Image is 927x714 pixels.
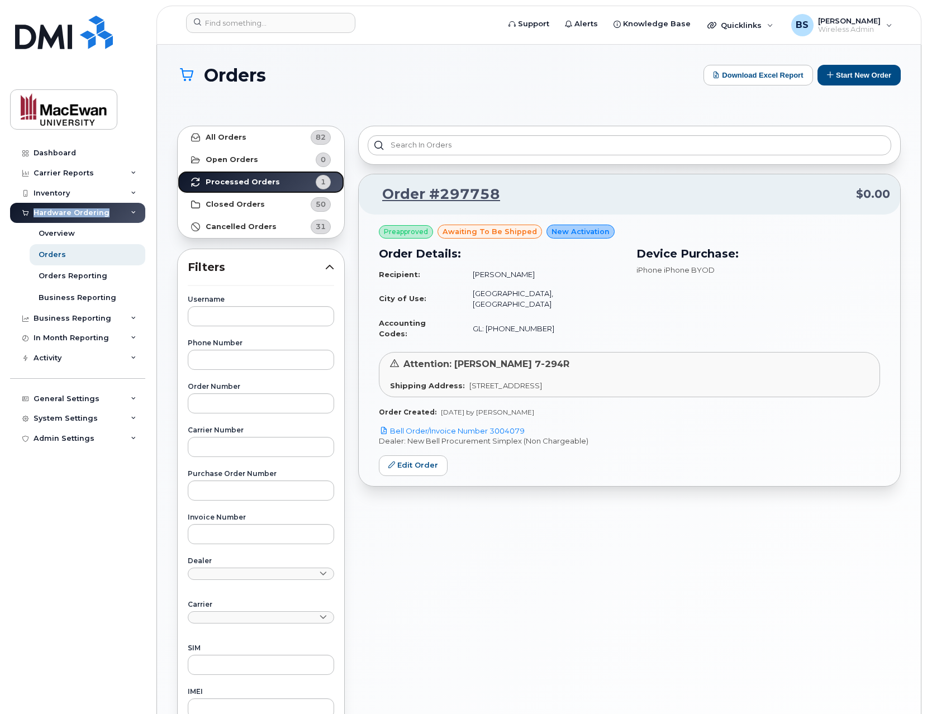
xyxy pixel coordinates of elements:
strong: Order Created: [379,408,436,416]
span: Preapproved [384,227,428,237]
label: Invoice Number [188,514,334,521]
a: Cancelled Orders31 [178,216,344,238]
button: Download Excel Report [703,65,813,85]
span: 31 [316,221,326,232]
a: Edit Order [379,455,448,476]
span: 82 [316,132,326,142]
td: GL: [PHONE_NUMBER] [463,313,623,343]
p: Dealer: New Bell Procurement Simplex (Non Chargeable) [379,436,880,446]
span: 1 [321,177,326,187]
a: All Orders82 [178,126,344,149]
span: [DATE] by [PERSON_NAME] [441,408,534,416]
label: Carrier [188,601,334,608]
span: Attention: [PERSON_NAME] 7-294R [403,359,569,369]
a: Open Orders0 [178,149,344,171]
label: Purchase Order Number [188,470,334,477]
span: Filters [188,259,325,275]
strong: Recipient: [379,270,420,279]
strong: Open Orders [206,155,258,164]
h3: Device Purchase: [636,245,881,262]
span: New Activation [552,226,610,237]
label: Order Number [188,383,334,390]
strong: Cancelled Orders [206,222,277,231]
a: Processed Orders1 [178,171,344,193]
strong: City of Use: [379,294,426,303]
label: IMEI [188,688,334,695]
h3: Order Details: [379,245,623,262]
span: $0.00 [856,186,890,202]
span: Orders [204,65,266,85]
span: awaiting to be shipped [443,226,537,237]
label: SIM [188,645,334,651]
span: [STREET_ADDRESS] [469,381,542,390]
strong: Accounting Codes: [379,318,426,338]
span: 50 [316,199,326,210]
a: Bell Order/Invoice Number 3004079 [379,426,525,435]
strong: Processed Orders [206,178,280,187]
a: Order #297758 [369,184,500,204]
strong: All Orders [206,133,246,142]
input: Search in orders [368,135,891,155]
a: Closed Orders50 [178,193,344,216]
span: iPhone iPhone BYOD [636,265,715,274]
td: [PERSON_NAME] [463,265,623,284]
strong: Shipping Address: [390,381,465,390]
button: Start New Order [817,65,901,85]
span: 0 [321,154,326,165]
label: Username [188,296,334,303]
label: Carrier Number [188,427,334,434]
label: Dealer [188,558,334,564]
td: [GEOGRAPHIC_DATA], [GEOGRAPHIC_DATA] [463,284,623,313]
label: Phone Number [188,340,334,346]
strong: Closed Orders [206,200,265,209]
